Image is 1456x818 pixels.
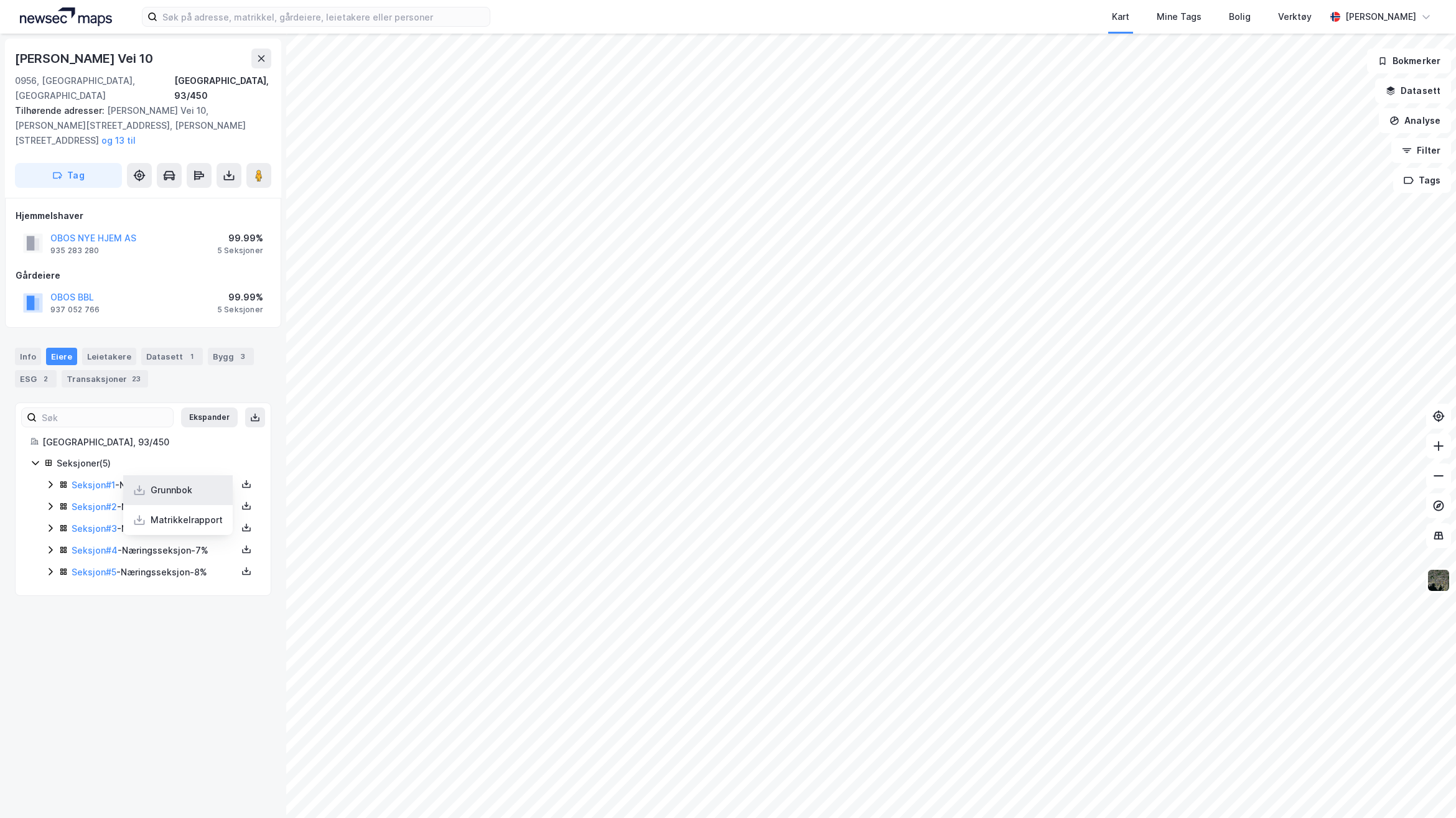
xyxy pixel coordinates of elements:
[20,7,112,26] img: logo.a4113a55bc3d86da70a041830d287a7e.svg
[1375,78,1451,103] button: Datasett
[46,348,77,365] div: Eiere
[1394,758,1456,818] div: Kontrollprogram for chat
[72,521,237,536] div: - Næringsseksjon - 25%
[157,7,490,26] input: Søk på adresse, matrikkel, gårdeiere, leietakere eller personer
[236,350,249,363] div: 3
[37,408,173,427] input: Søk
[72,501,117,512] a: Seksjon#2
[1229,9,1251,24] div: Bolig
[50,305,100,315] div: 937 052 766
[1278,9,1312,24] div: Verktøy
[16,268,271,283] div: Gårdeiere
[151,513,223,528] div: Matrikkelrapport
[217,246,263,256] div: 5 Seksjoner
[217,231,263,246] div: 99.99%
[151,483,192,498] div: Grunnbok
[62,370,148,388] div: Transaksjoner
[72,543,237,558] div: - Næringsseksjon - 7%
[15,370,57,388] div: ESG
[15,348,41,365] div: Info
[141,348,203,365] div: Datasett
[72,567,116,577] a: Seksjon#5
[217,305,263,315] div: 5 Seksjoner
[50,246,99,256] div: 935 283 280
[1345,9,1416,24] div: [PERSON_NAME]
[15,49,156,68] div: [PERSON_NAME] Vei 10
[57,456,256,471] div: Seksjoner ( 5 )
[15,105,107,116] span: Tilhørende adresser:
[15,103,261,148] div: [PERSON_NAME] Vei 10, [PERSON_NAME][STREET_ADDRESS], [PERSON_NAME][STREET_ADDRESS]
[129,373,143,385] div: 23
[82,348,136,365] div: Leietakere
[72,480,115,490] a: Seksjon#1
[1391,138,1451,163] button: Filter
[217,290,263,305] div: 99.99%
[1157,9,1202,24] div: Mine Tags
[185,350,198,363] div: 1
[15,73,174,103] div: 0956, [GEOGRAPHIC_DATA], [GEOGRAPHIC_DATA]
[72,523,117,534] a: Seksjon#3
[15,163,122,188] button: Tag
[1393,168,1451,193] button: Tags
[72,478,237,493] div: - Næringsseksjon - 35%
[42,435,256,450] div: [GEOGRAPHIC_DATA], 93/450
[72,545,118,555] a: Seksjon#4
[181,407,238,427] button: Ekspander
[1427,569,1450,592] img: 9k=
[16,208,271,223] div: Hjemmelshaver
[1394,758,1456,818] iframe: Chat Widget
[72,500,237,514] div: - Næringsseksjon - 26%
[1367,49,1451,73] button: Bokmerker
[208,348,254,365] div: Bygg
[39,373,52,385] div: 2
[72,565,237,580] div: - Næringsseksjon - 8%
[1112,9,1129,24] div: Kart
[174,73,271,103] div: [GEOGRAPHIC_DATA], 93/450
[1379,108,1451,133] button: Analyse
